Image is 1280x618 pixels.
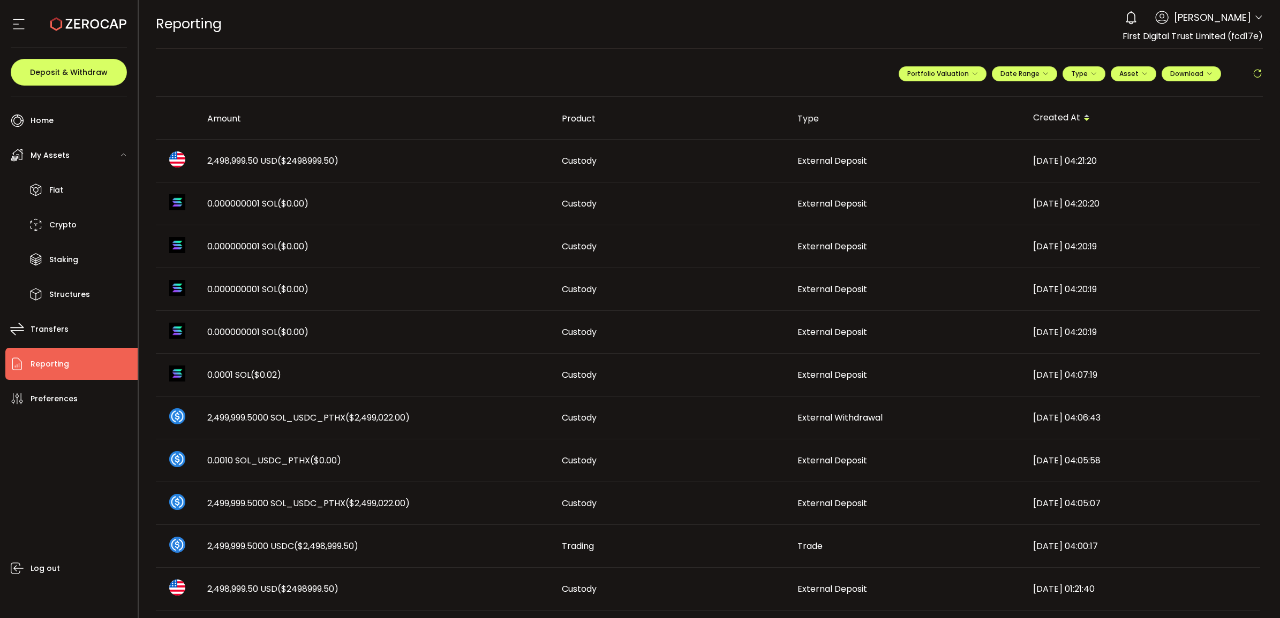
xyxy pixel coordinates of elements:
[1123,30,1263,42] span: First Digital Trust Limited (fcd17e)
[1000,69,1049,78] span: Date Range
[11,59,127,86] button: Deposit & Withdraw
[169,451,185,467] img: sol_usdc_pthx_portfolio.png
[207,540,358,552] span: 2,499,999.5000 USDC
[562,155,597,167] span: Custody
[1170,69,1213,78] span: Download
[562,540,594,552] span: Trading
[1025,454,1260,467] div: [DATE] 04:05:58
[1025,411,1260,424] div: [DATE] 04:06:43
[169,323,185,339] img: sol_portfolio.png
[31,561,60,576] span: Log out
[169,151,185,167] img: usd_portfolio.svg
[277,240,308,253] span: ($0.00)
[992,66,1057,81] button: Date Range
[49,287,90,302] span: Structures
[562,283,597,295] span: Custody
[1025,326,1260,338] div: [DATE] 04:20:19
[797,497,867,509] span: External Deposit
[1174,10,1251,25] span: [PERSON_NAME]
[277,583,338,595] span: ($2498999.50)
[562,411,597,424] span: Custody
[562,369,597,381] span: Custody
[797,155,867,167] span: External Deposit
[562,497,597,509] span: Custody
[797,326,867,338] span: External Deposit
[31,113,54,128] span: Home
[797,369,867,381] span: External Deposit
[31,322,69,337] span: Transfers
[169,494,185,510] img: sol_usdc_pthx_portfolio.png
[277,197,308,210] span: ($0.00)
[199,112,553,125] div: Amount
[207,411,410,424] span: 2,499,999.5000 SOL_USDC_PTHX
[1025,497,1260,509] div: [DATE] 04:05:07
[207,155,338,167] span: 2,498,999.50 USD
[1025,369,1260,381] div: [DATE] 04:07:19
[562,326,597,338] span: Custody
[207,454,341,467] span: 0.0010 SOL_USDC_PTHX
[907,69,978,78] span: Portfolio Valuation
[207,369,281,381] span: 0.0001 SOL
[345,411,410,424] span: ($2,499,022.00)
[1063,66,1105,81] button: Type
[277,326,308,338] span: ($0.00)
[899,66,987,81] button: Portfolio Valuation
[277,283,308,295] span: ($0.00)
[1025,240,1260,253] div: [DATE] 04:20:19
[562,454,597,467] span: Custody
[1025,540,1260,552] div: [DATE] 04:00:17
[797,454,867,467] span: External Deposit
[207,283,308,295] span: 0.000000001 SOL
[207,497,410,509] span: 2,499,999.5000 SOL_USDC_PTHX
[169,280,185,296] img: sol_portfolio.png
[1226,567,1280,618] iframe: Chat Widget
[562,197,597,210] span: Custody
[31,391,78,407] span: Preferences
[169,579,185,596] img: usd_portfolio.svg
[49,217,77,233] span: Crypto
[49,182,63,198] span: Fiat
[345,497,410,509] span: ($2,499,022.00)
[797,411,883,424] span: External Withdrawal
[31,356,69,372] span: Reporting
[1025,109,1260,127] div: Created At
[156,14,222,33] span: Reporting
[207,197,308,210] span: 0.000000001 SOL
[562,240,597,253] span: Custody
[553,112,789,125] div: Product
[1025,583,1260,595] div: [DATE] 01:21:40
[562,583,597,595] span: Custody
[169,537,185,553] img: usdc_portfolio.svg
[797,240,867,253] span: External Deposit
[169,194,185,210] img: sol_portfolio.png
[1111,66,1156,81] button: Asset
[169,365,185,382] img: sol_portfolio.png
[207,326,308,338] span: 0.000000001 SOL
[169,408,185,424] img: sol_usdc_pthx_portfolio.png
[1025,197,1260,210] div: [DATE] 04:20:20
[1025,283,1260,295] div: [DATE] 04:20:19
[797,583,867,595] span: External Deposit
[251,369,281,381] span: ($0.02)
[207,240,308,253] span: 0.000000001 SOL
[789,112,1025,125] div: Type
[277,155,338,167] span: ($2498999.50)
[797,197,867,210] span: External Deposit
[310,454,341,467] span: ($0.00)
[797,540,823,552] span: Trade
[1071,69,1097,78] span: Type
[1162,66,1221,81] button: Download
[797,283,867,295] span: External Deposit
[49,252,78,268] span: Staking
[31,148,70,163] span: My Assets
[169,237,185,253] img: sol_portfolio.png
[207,583,338,595] span: 2,498,999.50 USD
[1119,69,1139,78] span: Asset
[294,540,358,552] span: ($2,498,999.50)
[30,68,108,76] span: Deposit & Withdraw
[1025,155,1260,167] div: [DATE] 04:21:20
